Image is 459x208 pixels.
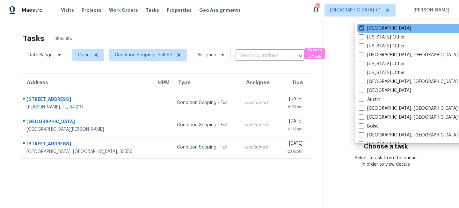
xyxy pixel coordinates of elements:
[359,70,405,76] label: [US_STATE] Other
[177,144,235,150] div: Condition Scoping - Full
[354,155,418,168] div: Select a task from the queue in order to view details
[282,118,302,126] div: [DATE]
[359,34,405,40] label: [US_STATE] Other
[177,122,235,128] div: Condition Scoping - Full
[359,25,411,31] label: [GEOGRAPHIC_DATA]
[282,96,302,104] div: [DATE]
[359,79,458,85] label: [GEOGRAPHIC_DATA], [GEOGRAPHIC_DATA]
[78,52,90,58] span: Open
[359,141,405,147] label: [US_STATE] Other
[330,7,381,13] span: [GEOGRAPHIC_DATA] + 1
[197,52,216,58] span: Assignee
[359,132,458,138] label: [GEOGRAPHIC_DATA], [GEOGRAPHIC_DATA]
[315,4,320,10] div: 69
[359,43,405,49] label: [US_STATE] Other
[245,122,272,128] div: Unclaimed
[411,7,449,13] span: [PERSON_NAME]
[359,52,458,58] label: [GEOGRAPHIC_DATA], [GEOGRAPHIC_DATA]
[282,148,302,155] div: 12:06pm
[359,114,458,121] label: [GEOGRAPHIC_DATA], [GEOGRAPHIC_DATA]
[146,8,159,12] span: Tasks
[359,96,380,103] label: Austin
[240,74,277,92] th: Assignee
[26,104,147,110] div: [PERSON_NAME], FL, 34219
[308,46,322,61] span: Create a Task
[282,140,302,148] div: [DATE]
[199,7,241,13] span: Geo Assignments
[177,100,235,106] div: Condition Scoping - Full
[236,51,287,61] input: Search by address
[359,87,411,94] label: [GEOGRAPHIC_DATA]
[22,7,43,13] span: Maestro
[245,100,272,106] div: Unclaimed
[304,48,325,59] button: Create a Task
[82,7,101,13] span: Projects
[364,143,408,150] h3: Choose a task
[282,104,302,110] div: 6:07am
[26,149,147,155] div: [GEOGRAPHIC_DATA], [GEOGRAPHIC_DATA], 33556
[26,96,147,104] div: [STREET_ADDRESS]
[152,74,172,92] th: HPM
[26,126,147,133] div: [GEOGRAPHIC_DATA][PERSON_NAME]
[296,52,305,60] button: Open
[61,7,74,13] span: Visits
[109,7,138,13] span: Work Orders
[167,7,192,13] span: Properties
[277,74,312,92] th: Due
[28,52,53,58] span: Date Range
[26,118,147,126] div: [GEOGRAPHIC_DATA]
[55,36,72,42] span: 3 Results
[20,74,152,92] th: Address
[172,74,240,92] th: Type
[282,126,302,132] div: 6:07am
[359,105,458,112] label: [GEOGRAPHIC_DATA], [GEOGRAPHIC_DATA]
[359,123,379,129] label: Boise
[26,141,147,149] div: [STREET_ADDRESS]
[245,144,272,150] div: Unclaimed
[115,52,172,58] span: Condition Scoping - Full + 1
[359,61,405,67] label: [US_STATE] Other
[23,35,44,42] h2: Tasks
